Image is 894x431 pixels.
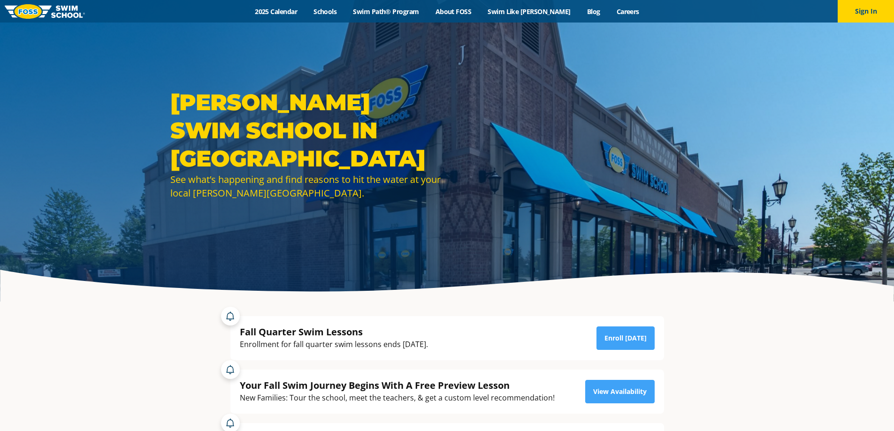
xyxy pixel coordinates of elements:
a: Enroll [DATE] [596,326,655,350]
h1: [PERSON_NAME] Swim School in [GEOGRAPHIC_DATA] [170,88,443,173]
div: Fall Quarter Swim Lessons [240,325,428,338]
a: About FOSS [427,7,480,16]
a: Swim Path® Program [345,7,427,16]
img: FOSS Swim School Logo [5,4,85,19]
a: 2025 Calendar [247,7,306,16]
a: Blog [579,7,608,16]
div: Enrollment for fall quarter swim lessons ends [DATE]. [240,338,428,351]
div: New Families: Tour the school, meet the teachers, & get a custom level recommendation! [240,392,555,404]
div: See what’s happening and find reasons to hit the water at your local [PERSON_NAME][GEOGRAPHIC_DATA]. [170,173,443,200]
a: Schools [306,7,345,16]
div: Your Fall Swim Journey Begins With A Free Preview Lesson [240,379,555,392]
a: Careers [608,7,647,16]
a: Swim Like [PERSON_NAME] [480,7,579,16]
a: View Availability [585,380,655,403]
